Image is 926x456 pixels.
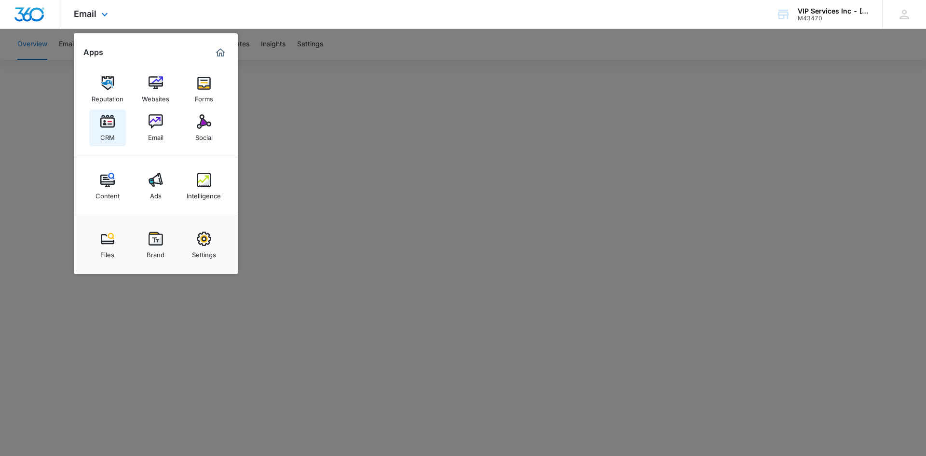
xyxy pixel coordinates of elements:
[150,187,162,200] div: Ads
[92,90,123,103] div: Reputation
[137,110,174,146] a: Email
[186,110,222,146] a: Social
[187,187,221,200] div: Intelligence
[798,15,868,22] div: account id
[83,48,103,57] h2: Apps
[148,129,163,141] div: Email
[213,45,228,60] a: Marketing 360® Dashboard
[186,168,222,205] a: Intelligence
[89,168,126,205] a: Content
[186,71,222,108] a: Forms
[186,227,222,263] a: Settings
[137,168,174,205] a: Ads
[142,90,169,103] div: Websites
[89,110,126,146] a: CRM
[74,9,96,19] span: Email
[100,246,114,259] div: Files
[195,90,213,103] div: Forms
[147,246,164,259] div: Brand
[137,71,174,108] a: Websites
[100,129,115,141] div: CRM
[137,227,174,263] a: Brand
[95,187,120,200] div: Content
[195,129,213,141] div: Social
[192,246,216,259] div: Settings
[89,227,126,263] a: Files
[89,71,126,108] a: Reputation
[798,7,868,15] div: account name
